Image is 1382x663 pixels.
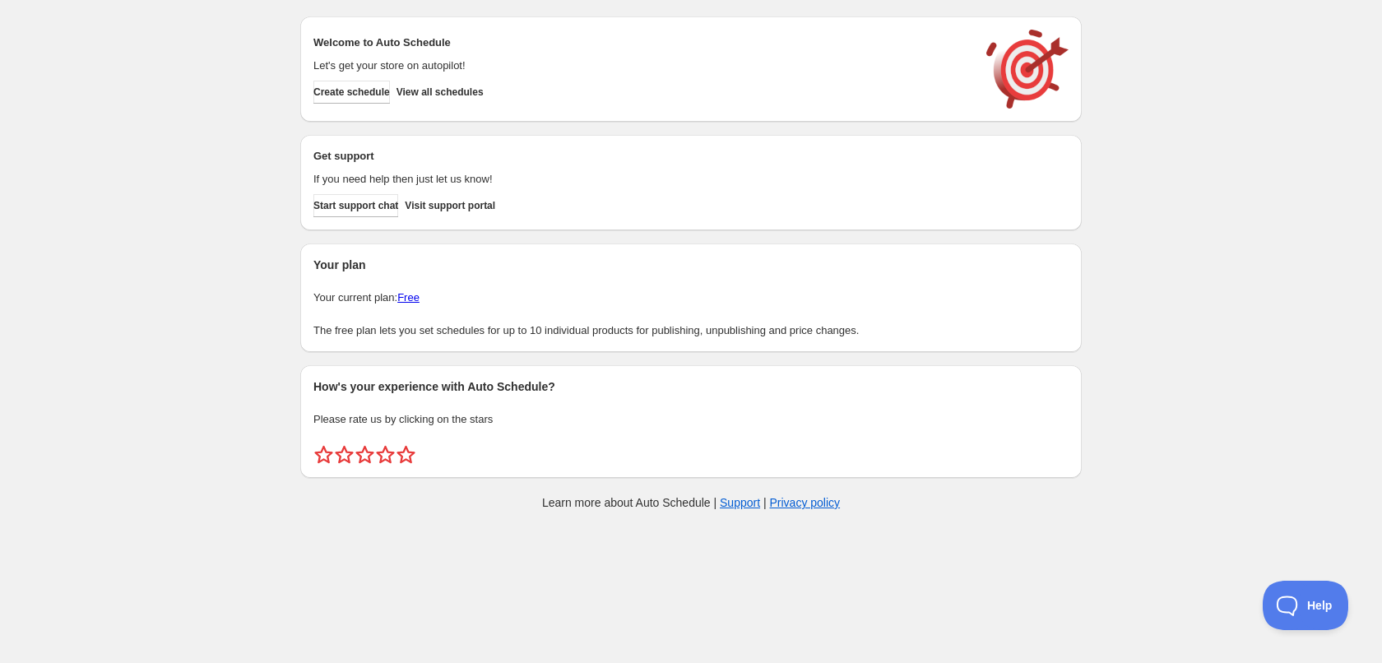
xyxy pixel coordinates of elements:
[397,86,484,99] span: View all schedules
[313,290,1069,306] p: Your current plan:
[313,199,398,212] span: Start support chat
[397,291,420,304] a: Free
[770,496,841,509] a: Privacy policy
[313,322,1069,339] p: The free plan lets you set schedules for up to 10 individual products for publishing, unpublishin...
[313,257,1069,273] h2: Your plan
[313,378,1069,395] h2: How's your experience with Auto Schedule?
[313,148,970,165] h2: Get support
[405,194,495,217] a: Visit support portal
[542,494,840,511] p: Learn more about Auto Schedule | |
[313,171,970,188] p: If you need help then just let us know!
[313,411,1069,428] p: Please rate us by clicking on the stars
[313,86,390,99] span: Create schedule
[313,194,398,217] a: Start support chat
[313,58,970,74] p: Let's get your store on autopilot!
[405,199,495,212] span: Visit support portal
[313,35,970,51] h2: Welcome to Auto Schedule
[1263,581,1349,630] iframe: Toggle Customer Support
[720,496,760,509] a: Support
[313,81,390,104] button: Create schedule
[397,81,484,104] button: View all schedules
